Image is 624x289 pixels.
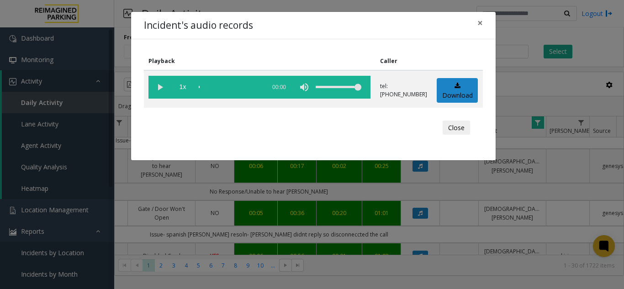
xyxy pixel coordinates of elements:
a: Download [437,78,478,103]
p: tel:[PHONE_NUMBER] [380,82,427,99]
span: × [477,16,483,29]
th: Playback [144,52,375,70]
h4: Incident's audio records [144,18,253,33]
button: Close [471,12,489,34]
span: playback speed button [171,76,194,99]
div: volume level [316,76,361,99]
button: Close [443,121,470,135]
div: scrub bar [199,76,261,99]
th: Caller [375,52,432,70]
